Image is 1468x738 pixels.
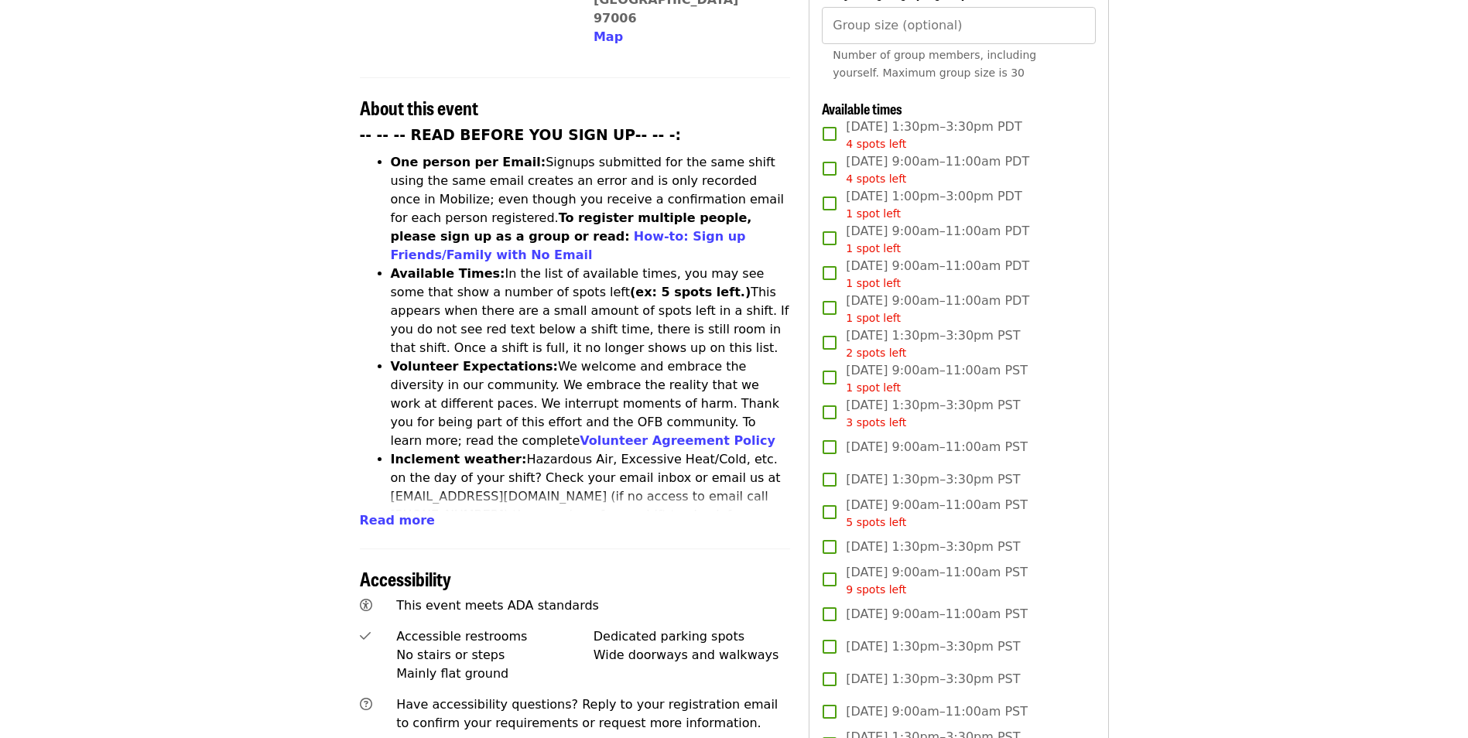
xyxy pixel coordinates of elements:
span: Map [594,29,623,44]
button: Map [594,28,623,46]
li: Hazardous Air, Excessive Heat/Cold, etc. on the day of your shift? Check your email inbox or emai... [391,450,791,543]
span: 2 spots left [846,347,906,359]
span: Accessibility [360,565,451,592]
strong: (ex: 5 spots left.) [630,285,751,299]
span: [DATE] 9:00am–11:00am PST [846,702,1028,721]
div: No stairs or steps [396,646,594,665]
i: question-circle icon [360,697,372,712]
span: 1 spot left [846,207,901,220]
div: Dedicated parking spots [594,627,791,646]
strong: Volunteer Expectations: [391,359,559,374]
span: [DATE] 1:00pm–3:00pm PDT [846,187,1021,222]
span: Read more [360,513,435,528]
span: [DATE] 9:00am–11:00am PST [846,361,1028,396]
a: Volunteer Agreement Policy [580,433,775,448]
span: [DATE] 1:30pm–3:30pm PST [846,670,1020,688]
div: Wide doorways and walkways [594,646,791,665]
span: [DATE] 1:30pm–3:30pm PST [846,326,1020,361]
span: 3 spots left [846,416,906,429]
span: 1 spot left [846,312,901,324]
i: check icon [360,629,371,644]
span: 4 spots left [846,173,906,185]
strong: Inclement weather: [391,452,527,466]
span: Number of group members, including yourself. Maximum group size is 30 [833,49,1036,79]
div: Accessible restrooms [396,627,594,646]
div: Mainly flat ground [396,665,594,683]
input: [object Object] [822,7,1095,44]
span: [DATE] 9:00am–11:00am PDT [846,257,1029,292]
span: [DATE] 1:30pm–3:30pm PST [846,470,1020,489]
span: [DATE] 9:00am–11:00am PDT [846,292,1029,326]
span: Available times [822,98,902,118]
span: [DATE] 1:30pm–3:30pm PST [846,538,1020,556]
span: [DATE] 9:00am–11:00am PST [846,563,1028,598]
li: We welcome and embrace the diversity in our community. We embrace the reality that we work at dif... [391,357,791,450]
span: 1 spot left [846,277,901,289]
li: In the list of available times, you may see some that show a number of spots left This appears wh... [391,265,791,357]
span: [DATE] 9:00am–11:00am PST [846,496,1028,531]
span: 9 spots left [846,583,906,596]
li: Signups submitted for the same shift using the same email creates an error and is only recorded o... [391,153,791,265]
span: 4 spots left [846,138,906,150]
span: [DATE] 1:30pm–3:30pm PDT [846,118,1021,152]
span: [DATE] 9:00am–11:00am PST [846,605,1028,624]
span: 5 spots left [846,516,906,528]
span: [DATE] 1:30pm–3:30pm PST [846,637,1020,656]
span: [DATE] 9:00am–11:00am PDT [846,222,1029,257]
span: About this event [360,94,478,121]
strong: One person per Email: [391,155,546,169]
button: Read more [360,511,435,530]
strong: Available Times: [391,266,505,281]
span: [DATE] 9:00am–11:00am PST [846,438,1028,456]
strong: To register multiple people, please sign up as a group or read: [391,210,752,244]
span: This event meets ADA standards [396,598,599,613]
strong: -- -- -- READ BEFORE YOU SIGN UP-- -- -: [360,127,682,143]
span: [DATE] 1:30pm–3:30pm PST [846,396,1020,431]
span: Have accessibility questions? Reply to your registration email to confirm your requirements or re... [396,697,778,730]
span: 1 spot left [846,242,901,255]
a: How-to: Sign up Friends/Family with No Email [391,229,746,262]
i: universal-access icon [360,598,372,613]
span: [DATE] 9:00am–11:00am PDT [846,152,1029,187]
span: 1 spot left [846,381,901,394]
